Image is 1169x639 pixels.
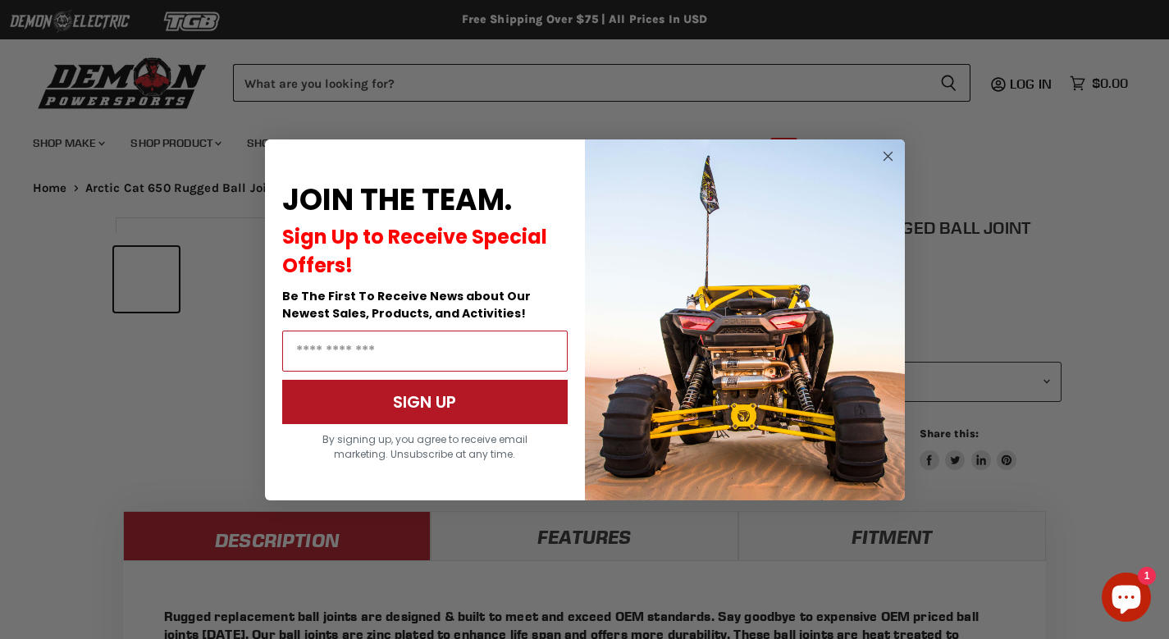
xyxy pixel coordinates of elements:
inbox-online-store-chat: Shopify online store chat [1097,573,1156,626]
span: JOIN THE TEAM. [282,179,512,221]
span: Sign Up to Receive Special Offers! [282,223,547,279]
span: By signing up, you agree to receive email marketing. Unsubscribe at any time. [322,432,527,461]
button: SIGN UP [282,380,568,424]
img: a9095488-b6e7-41ba-879d-588abfab540b.jpeg [585,139,905,500]
span: Be The First To Receive News about Our Newest Sales, Products, and Activities! [282,288,531,322]
button: Close dialog [878,146,898,167]
input: Email Address [282,331,568,372]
